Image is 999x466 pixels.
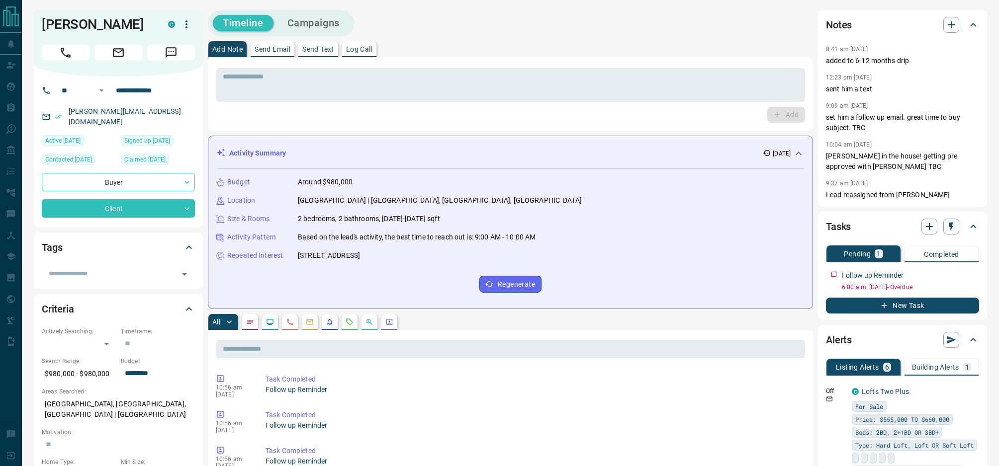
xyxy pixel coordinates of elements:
p: Search Range: [42,357,116,366]
p: sent him a text [826,84,979,94]
p: 10:04 am [DATE] [826,141,872,148]
p: 2 bedrooms, 2 bathrooms, [DATE]-[DATE] sqft [298,214,440,224]
p: 9:37 am [DATE] [826,180,868,187]
span: Beds: 2BD, 2+1BD OR 3BD+ [855,427,939,437]
span: Call [42,45,90,61]
h2: Alerts [826,332,852,348]
p: 9:09 am [DATE] [826,102,868,109]
p: Size & Rooms [227,214,270,224]
p: Budget [227,177,250,187]
div: condos.ca [852,388,859,395]
p: Lead reassigned from [PERSON_NAME] [826,190,979,200]
svg: Agent Actions [385,318,393,326]
p: 10:56 am [216,456,251,463]
button: Open [95,84,107,96]
p: 6:00 a.m. [DATE] - Overdue [842,283,979,292]
p: 12:23 pm [DATE] [826,74,872,81]
svg: Email [826,395,833,402]
p: 10:56 am [216,384,251,391]
svg: Emails [306,318,314,326]
p: Building Alerts [912,364,959,371]
p: Add Note [212,46,243,53]
h2: Tasks [826,219,851,234]
button: New Task [826,298,979,313]
p: Send Email [255,46,290,53]
p: [GEOGRAPHIC_DATA] | [GEOGRAPHIC_DATA], [GEOGRAPHIC_DATA], [GEOGRAPHIC_DATA] [298,195,582,206]
button: Regenerate [479,276,542,293]
p: Based on the lead's activity, the best time to reach out is: 9:00 AM - 10:00 AM [298,232,536,242]
p: [PERSON_NAME] in the house! getting pre approved with [PERSON_NAME] TBC [826,151,979,172]
p: Task Completed [266,446,801,456]
p: Task Completed [266,374,801,385]
svg: Listing Alerts [326,318,334,326]
div: Mon Aug 08 2016 [121,135,195,149]
span: Email [94,45,142,61]
p: Follow up Reminder [266,385,801,395]
button: Open [178,267,191,281]
div: Notes [826,13,979,37]
p: 10:56 am [216,420,251,427]
p: [DATE] [216,427,251,434]
p: added to 6-12 months drip [826,56,979,66]
span: For Sale [855,401,883,411]
p: Around $980,000 [298,177,353,187]
svg: Email Verified [55,113,62,120]
p: [GEOGRAPHIC_DATA], [GEOGRAPHIC_DATA], [GEOGRAPHIC_DATA] | [GEOGRAPHIC_DATA] [42,396,195,423]
p: [STREET_ADDRESS] [298,250,360,261]
div: Buyer [42,173,195,191]
p: 1 [877,250,881,257]
div: Criteria [42,297,195,321]
div: Tags [42,235,195,259]
span: Message [147,45,195,61]
p: set him a follow up email. great time to buy subject. TBC [826,112,979,133]
p: Completed [924,251,959,258]
p: Follow up Reminder [842,270,904,281]
a: Lofts Two Plus [862,388,909,395]
span: Contacted [DATE] [45,155,92,164]
button: Timeline [213,15,273,31]
span: Active [DATE] [45,136,81,146]
h2: Notes [826,17,852,33]
p: Task Completed [266,410,801,420]
p: Location [227,195,255,206]
p: 1 [965,364,969,371]
div: Thu Apr 13 2023 [42,154,116,168]
p: [DATE] [773,149,791,158]
a: [PERSON_NAME][EMAIL_ADDRESS][DOMAIN_NAME] [69,107,181,126]
p: 8:41 am [DATE] [826,46,868,53]
span: Price: $555,000 TO $660,000 [855,414,949,424]
div: Mon Aug 08 2016 [121,154,195,168]
p: Motivation: [42,428,195,437]
p: Budget: [121,357,195,366]
div: Tasks [826,215,979,238]
span: Signed up [DATE] [124,136,170,146]
span: Type: Hard Loft, Loft OR Soft Loft [855,440,974,450]
p: All [212,318,220,325]
div: Activity Summary[DATE] [216,144,805,162]
svg: Lead Browsing Activity [266,318,274,326]
svg: Calls [286,318,294,326]
p: Actively Searching: [42,327,116,336]
p: $980,000 - $980,000 [42,366,116,382]
p: Activity Pattern [227,232,276,242]
h2: Tags [42,239,62,255]
p: Log Call [346,46,372,53]
p: Follow up Reminder [266,420,801,431]
p: Activity Summary [229,148,286,158]
p: Timeframe: [121,327,195,336]
p: Areas Searched: [42,387,195,396]
h1: [PERSON_NAME] [42,16,153,32]
p: 6 [885,364,889,371]
div: Fri May 16 2025 [42,135,116,149]
h2: Criteria [42,301,74,317]
svg: Opportunities [365,318,373,326]
div: Alerts [826,328,979,352]
p: Send Text [302,46,334,53]
svg: Notes [246,318,254,326]
div: condos.ca [168,21,175,28]
div: Client [42,199,195,218]
span: Claimed [DATE] [124,155,166,164]
p: Listing Alerts [836,364,879,371]
button: Campaigns [277,15,350,31]
p: [DATE] [216,391,251,398]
